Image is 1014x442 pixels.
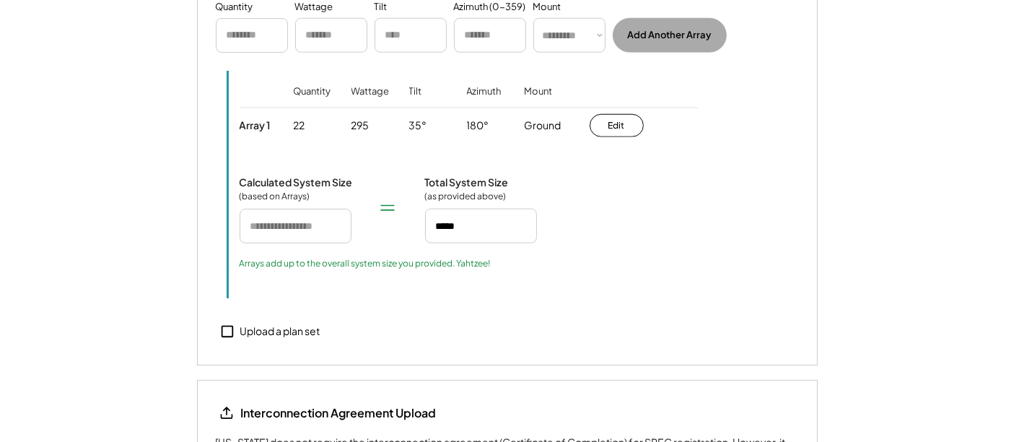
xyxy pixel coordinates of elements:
div: 180° [467,118,489,133]
button: Edit [590,114,644,137]
div: Upload a plan set [240,324,320,339]
div: Arrays add up to the overall system size you provided. Yahtzee! [240,258,491,269]
div: Azimuth [467,85,502,118]
div: Total System Size [425,175,509,188]
div: Tilt [409,85,422,118]
div: (as provided above) [425,191,507,202]
div: Mount [525,85,553,118]
div: Wattage [351,85,390,118]
div: 22 [294,118,305,133]
div: Interconnection Agreement Upload [241,405,437,421]
div: (based on Arrays) [240,191,312,202]
button: Add Another Array [613,18,727,53]
div: Calculated System Size [240,175,353,188]
div: Quantity [294,85,331,118]
div: 295 [351,118,370,133]
div: Ground [525,118,561,133]
div: 35° [409,118,427,133]
div: Array 1 [240,118,271,131]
